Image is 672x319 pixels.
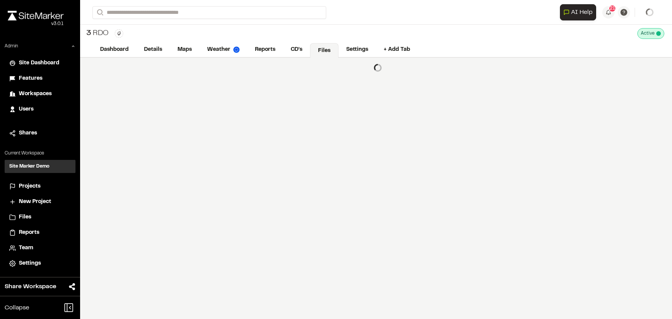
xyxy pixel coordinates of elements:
span: Projects [19,182,40,191]
a: Shares [9,129,71,138]
a: Team [9,244,71,252]
span: Site Dashboard [19,59,59,67]
a: Weather [199,42,247,57]
div: RDO [86,28,109,39]
span: New Project [19,198,51,206]
a: Features [9,74,71,83]
a: Reports [247,42,283,57]
a: Reports [9,228,71,237]
span: Files [19,213,31,222]
a: Settings [339,42,376,57]
a: Projects [9,182,71,191]
span: Collapse [5,303,29,312]
img: rebrand.png [8,11,64,20]
p: Current Workspace [5,150,75,157]
span: Shares [19,129,37,138]
a: Workspaces [9,90,71,98]
span: Settings [19,259,41,268]
a: Maps [170,42,199,57]
span: Workspaces [19,90,52,98]
a: + Add Tab [376,42,418,57]
a: Files [310,43,339,58]
div: This project is active and counting against your active project count. [637,28,664,39]
button: 21 [602,6,615,18]
a: Settings [9,259,71,268]
a: Users [9,105,71,114]
span: 21 [610,5,615,12]
button: Search [92,6,106,19]
span: Share Workspace [5,282,56,291]
span: Team [19,244,33,252]
a: Site Dashboard [9,59,71,67]
span: Reports [19,228,39,237]
p: Admin [5,43,18,50]
a: CD's [283,42,310,57]
span: AI Help [571,8,593,17]
a: New Project [9,198,71,206]
span: Users [19,105,34,114]
a: Dashboard [92,42,136,57]
img: precipai.png [233,47,240,53]
div: Oh geez...please don't... [8,20,64,27]
span: This project is active and counting against your active project count. [656,31,661,36]
div: Open AI Assistant [560,4,599,20]
a: Files [9,213,71,222]
span: Features [19,74,42,83]
button: Open AI Assistant [560,4,596,20]
h3: Site Marker Demo [9,163,49,170]
span: 3 [86,28,91,39]
button: Edit Tags [115,29,123,38]
span: Active [641,30,655,37]
a: Details [136,42,170,57]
